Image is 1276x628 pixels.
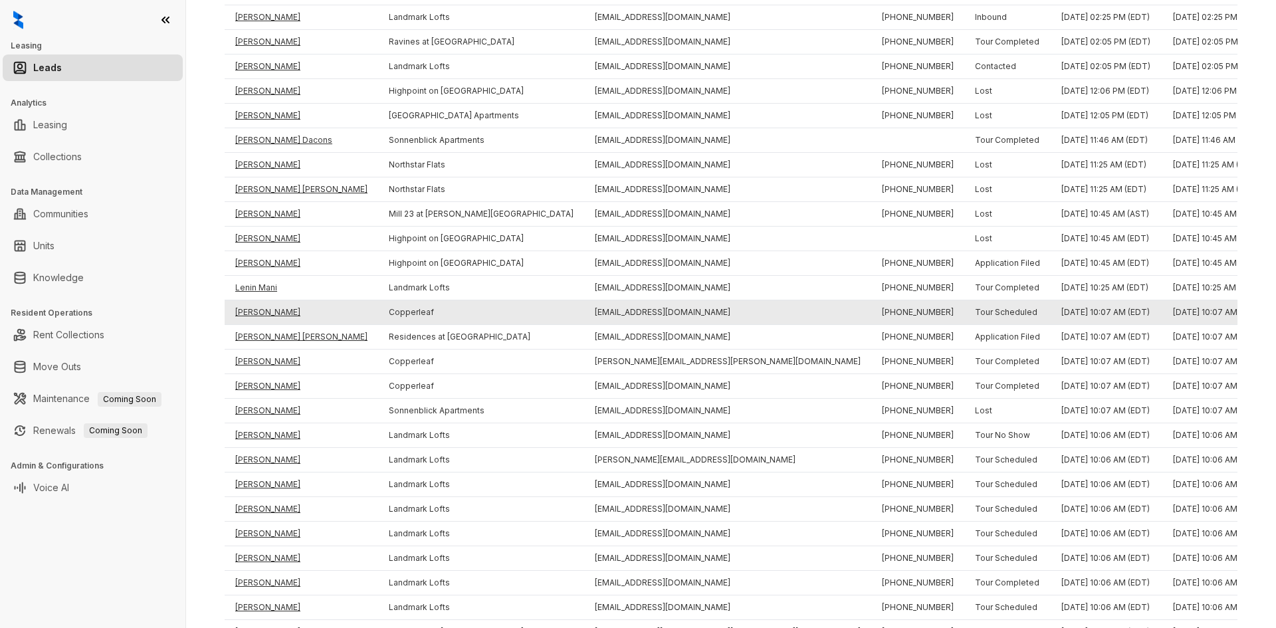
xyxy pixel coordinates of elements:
[871,448,964,472] td: [PHONE_NUMBER]
[11,460,185,472] h3: Admin & Configurations
[225,522,378,546] td: [PERSON_NAME]
[871,399,964,423] td: [PHONE_NUMBER]
[378,54,584,79] td: Landmark Lofts
[1051,30,1162,54] td: [DATE] 02:05 PM (EDT)
[225,423,378,448] td: [PERSON_NAME]
[584,202,871,227] td: [EMAIL_ADDRESS][DOMAIN_NAME]
[225,128,378,153] td: [PERSON_NAME] Dacons
[3,264,183,291] li: Knowledge
[1051,522,1162,546] td: [DATE] 10:06 AM (EDT)
[964,399,1051,423] td: Lost
[871,54,964,79] td: [PHONE_NUMBER]
[11,97,185,109] h3: Analytics
[33,201,88,227] a: Communities
[584,399,871,423] td: [EMAIL_ADDRESS][DOMAIN_NAME]
[225,5,378,30] td: [PERSON_NAME]
[378,177,584,202] td: Northstar Flats
[11,307,185,319] h3: Resident Operations
[378,472,584,497] td: Landmark Lofts
[964,448,1051,472] td: Tour Scheduled
[1162,350,1274,374] td: [DATE] 10:07 AM (EDT)
[964,30,1051,54] td: Tour Completed
[871,276,964,300] td: [PHONE_NUMBER]
[584,227,871,251] td: [EMAIL_ADDRESS][DOMAIN_NAME]
[225,276,378,300] td: Lenin Mani
[964,177,1051,202] td: Lost
[584,423,871,448] td: [EMAIL_ADDRESS][DOMAIN_NAME]
[225,227,378,251] td: [PERSON_NAME]
[1051,546,1162,571] td: [DATE] 10:06 AM (EDT)
[378,128,584,153] td: Sonnenblick Apartments
[584,54,871,79] td: [EMAIL_ADDRESS][DOMAIN_NAME]
[871,177,964,202] td: [PHONE_NUMBER]
[84,423,148,438] span: Coming Soon
[33,233,54,259] a: Units
[871,374,964,399] td: [PHONE_NUMBER]
[225,79,378,104] td: [PERSON_NAME]
[871,153,964,177] td: [PHONE_NUMBER]
[378,399,584,423] td: Sonnenblick Apartments
[1051,251,1162,276] td: [DATE] 10:45 AM (EDT)
[964,300,1051,325] td: Tour Scheduled
[584,571,871,595] td: [EMAIL_ADDRESS][DOMAIN_NAME]
[584,350,871,374] td: [PERSON_NAME][EMAIL_ADDRESS][PERSON_NAME][DOMAIN_NAME]
[964,497,1051,522] td: Tour Scheduled
[964,227,1051,251] td: Lost
[584,325,871,350] td: [EMAIL_ADDRESS][DOMAIN_NAME]
[3,322,183,348] li: Rent Collections
[378,30,584,54] td: Ravines at [GEOGRAPHIC_DATA]
[225,374,378,399] td: [PERSON_NAME]
[1051,497,1162,522] td: [DATE] 10:06 AM (EDT)
[225,399,378,423] td: [PERSON_NAME]
[378,423,584,448] td: Landmark Lofts
[378,5,584,30] td: Landmark Lofts
[33,474,69,501] a: Voice AI
[1162,177,1274,202] td: [DATE] 11:25 AM (EDT)
[225,448,378,472] td: [PERSON_NAME]
[1051,104,1162,128] td: [DATE] 12:05 PM (EDT)
[871,104,964,128] td: [PHONE_NUMBER]
[1051,153,1162,177] td: [DATE] 11:25 AM (EDT)
[964,350,1051,374] td: Tour Completed
[584,251,871,276] td: [EMAIL_ADDRESS][DOMAIN_NAME]
[584,153,871,177] td: [EMAIL_ADDRESS][DOMAIN_NAME]
[964,423,1051,448] td: Tour No Show
[225,153,378,177] td: [PERSON_NAME]
[1051,448,1162,472] td: [DATE] 10:06 AM (EDT)
[871,423,964,448] td: [PHONE_NUMBER]
[33,354,81,380] a: Move Outs
[964,546,1051,571] td: Tour Scheduled
[378,571,584,595] td: Landmark Lofts
[378,104,584,128] td: [GEOGRAPHIC_DATA] Apartments
[33,417,148,444] a: RenewalsComing Soon
[1162,399,1274,423] td: [DATE] 10:07 AM (EDT)
[225,571,378,595] td: [PERSON_NAME]
[1051,571,1162,595] td: [DATE] 10:06 AM (EDT)
[584,300,871,325] td: [EMAIL_ADDRESS][DOMAIN_NAME]
[1162,546,1274,571] td: [DATE] 10:06 AM (EDT)
[1162,79,1274,104] td: [DATE] 12:06 PM (EDT)
[584,177,871,202] td: [EMAIL_ADDRESS][DOMAIN_NAME]
[1162,571,1274,595] td: [DATE] 10:06 AM (EDT)
[225,30,378,54] td: [PERSON_NAME]
[584,595,871,620] td: [EMAIL_ADDRESS][DOMAIN_NAME]
[871,300,964,325] td: [PHONE_NUMBER]
[1162,423,1274,448] td: [DATE] 10:06 AM (EDT)
[225,177,378,202] td: [PERSON_NAME] [PERSON_NAME]
[1162,276,1274,300] td: [DATE] 10:25 AM (EDT)
[33,322,104,348] a: Rent Collections
[1162,104,1274,128] td: [DATE] 12:05 PM (EDT)
[3,54,183,81] li: Leads
[1162,374,1274,399] td: [DATE] 10:07 AM (EDT)
[964,595,1051,620] td: Tour Scheduled
[1162,54,1274,79] td: [DATE] 02:05 PM (EDT)
[871,595,964,620] td: [PHONE_NUMBER]
[1051,202,1162,227] td: [DATE] 10:45 AM (AST)
[378,300,584,325] td: Copperleaf
[3,233,183,259] li: Units
[964,472,1051,497] td: Tour Scheduled
[1162,522,1274,546] td: [DATE] 10:06 AM (EDT)
[1162,202,1274,227] td: [DATE] 10:45 AM (AST)
[225,325,378,350] td: [PERSON_NAME] [PERSON_NAME]
[871,571,964,595] td: [PHONE_NUMBER]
